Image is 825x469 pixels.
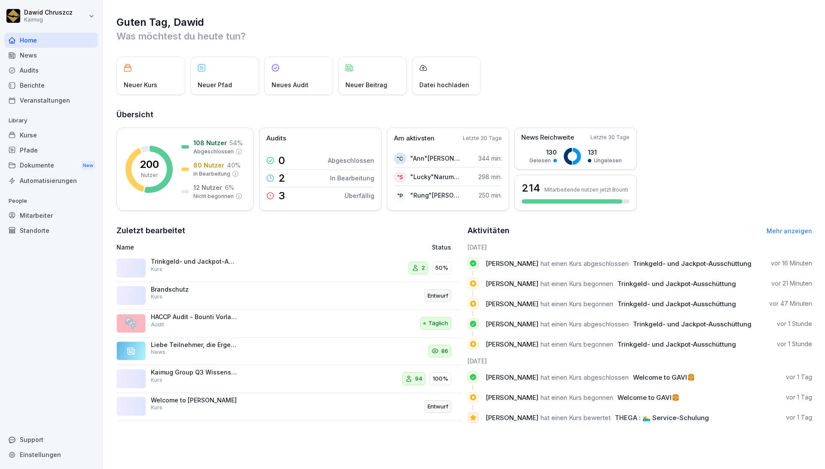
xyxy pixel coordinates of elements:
p: Name [116,243,333,252]
p: 40 % [227,161,241,170]
span: hat einen Kurs begonnen [541,300,613,308]
p: Kurs [151,265,162,273]
p: Datei hochladen [419,80,469,89]
h2: Übersicht [116,109,812,121]
a: Veranstaltungen [4,93,98,108]
span: Welcome to GAVI🍔​ [617,393,680,402]
span: [PERSON_NAME] [486,414,538,422]
a: Welcome to [PERSON_NAME]KursEntwurf [116,393,461,421]
p: 50% [435,264,448,272]
p: In Bearbeitung [330,174,374,183]
p: 100% [433,375,448,383]
span: hat einen Kurs begonnen [541,393,613,402]
p: Liebe Teilnehmer, die Ergebnisse des Q3 Wissens-Checks sind da! Herzlichen Glückwunsch an unsere ... [151,341,237,349]
span: [PERSON_NAME] [486,340,538,348]
a: Einstellungen [4,447,98,462]
p: People [4,194,98,208]
p: Täglich [428,319,448,328]
p: Neues Audit [272,80,309,89]
span: hat einen Kurs abgeschlossen [541,373,629,381]
div: Audits [4,63,98,78]
p: Letzte 30 Tage [590,134,629,141]
p: Audit [151,321,164,329]
div: Support [4,432,98,447]
p: vor 1 Tag [786,393,812,402]
p: Status [432,243,451,252]
p: Entwurf [428,292,448,300]
p: 131 [588,148,622,157]
a: News [4,48,98,63]
span: Trinkgeld- und Jackpot-Ausschüttung [617,340,736,348]
p: Neuer Beitrag [345,80,387,89]
a: Mehr anzeigen [767,227,812,234]
p: Neuer Pfad [198,80,232,89]
h2: Aktivitäten [467,225,510,237]
p: vor 1 Stunde [777,340,812,348]
p: News [151,348,165,356]
div: Dokumente [4,158,98,174]
span: hat einen Kurs bewertet [541,414,611,422]
a: Kaimug Group Q3 Wissens-CheckKurs94100% [116,365,461,393]
p: Abgeschlossen [193,148,234,155]
p: vor 1 Tag [786,413,812,422]
a: Standorte [4,223,98,238]
a: Mitarbeiter [4,208,98,223]
p: vor 21 Minuten [771,279,812,288]
p: Was möchtest du heute tun? [116,29,812,43]
a: 🫧HACCP Audit - Bounti VorlageAuditTäglich [116,310,461,338]
a: Kurse [4,128,98,143]
a: Trinkgeld- und Jackpot-AusschüttungKurs250% [116,254,461,282]
p: Trinkgeld- und Jackpot-Ausschüttung [151,258,237,265]
p: 130 [529,148,557,157]
p: Mitarbeitende nutzen jetzt Bounti [544,186,628,193]
span: Welcome to GAVI🍔​ [633,373,695,381]
h6: [DATE] [467,356,813,365]
p: Nutzer [141,171,158,179]
div: "S [394,171,406,183]
span: [PERSON_NAME] [486,320,538,328]
p: 🫧 [125,316,137,331]
p: Kurs [151,293,162,301]
p: 94 [415,375,422,383]
p: Brandschutz [151,286,237,293]
p: Neuer Kurs [124,80,157,89]
a: DokumenteNew [4,158,98,174]
span: [PERSON_NAME] [486,259,538,268]
p: Letzte 30 Tage [463,134,502,142]
span: Trinkgeld- und Jackpot-Ausschüttung [633,259,752,268]
a: Berichte [4,78,98,93]
span: [PERSON_NAME] [486,373,538,381]
p: 298 min. [478,172,502,181]
p: 250 min. [479,191,502,200]
p: 54 % [229,138,243,147]
p: Kaimug Group Q3 Wissens-Check [151,368,237,376]
span: [PERSON_NAME] [486,393,538,402]
p: 200 [140,159,159,170]
p: Audits [266,134,286,143]
div: "P [394,189,406,201]
span: [PERSON_NAME] [486,280,538,288]
span: Trinkgeld- und Jackpot-Ausschüttung [617,300,736,308]
a: Automatisierungen [4,173,98,188]
p: 344 min. [478,154,502,163]
p: Dawid Chruszcz [24,9,73,16]
p: 3 [278,191,285,201]
p: 80 Nutzer [193,161,224,170]
div: Pfade [4,143,98,158]
p: Am aktivsten [394,134,434,143]
span: hat einen Kurs begonnen [541,340,613,348]
span: hat einen Kurs begonnen [541,280,613,288]
p: Entwurf [428,402,448,411]
p: "Ann"[PERSON_NAME] [410,154,460,163]
p: In Bearbeitung [193,170,230,178]
a: Liebe Teilnehmer, die Ergebnisse des Q3 Wissens-Checks sind da! Herzlichen Glückwunsch an unsere ... [116,338,461,365]
div: New [81,161,95,171]
p: Kaimug [24,17,73,23]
